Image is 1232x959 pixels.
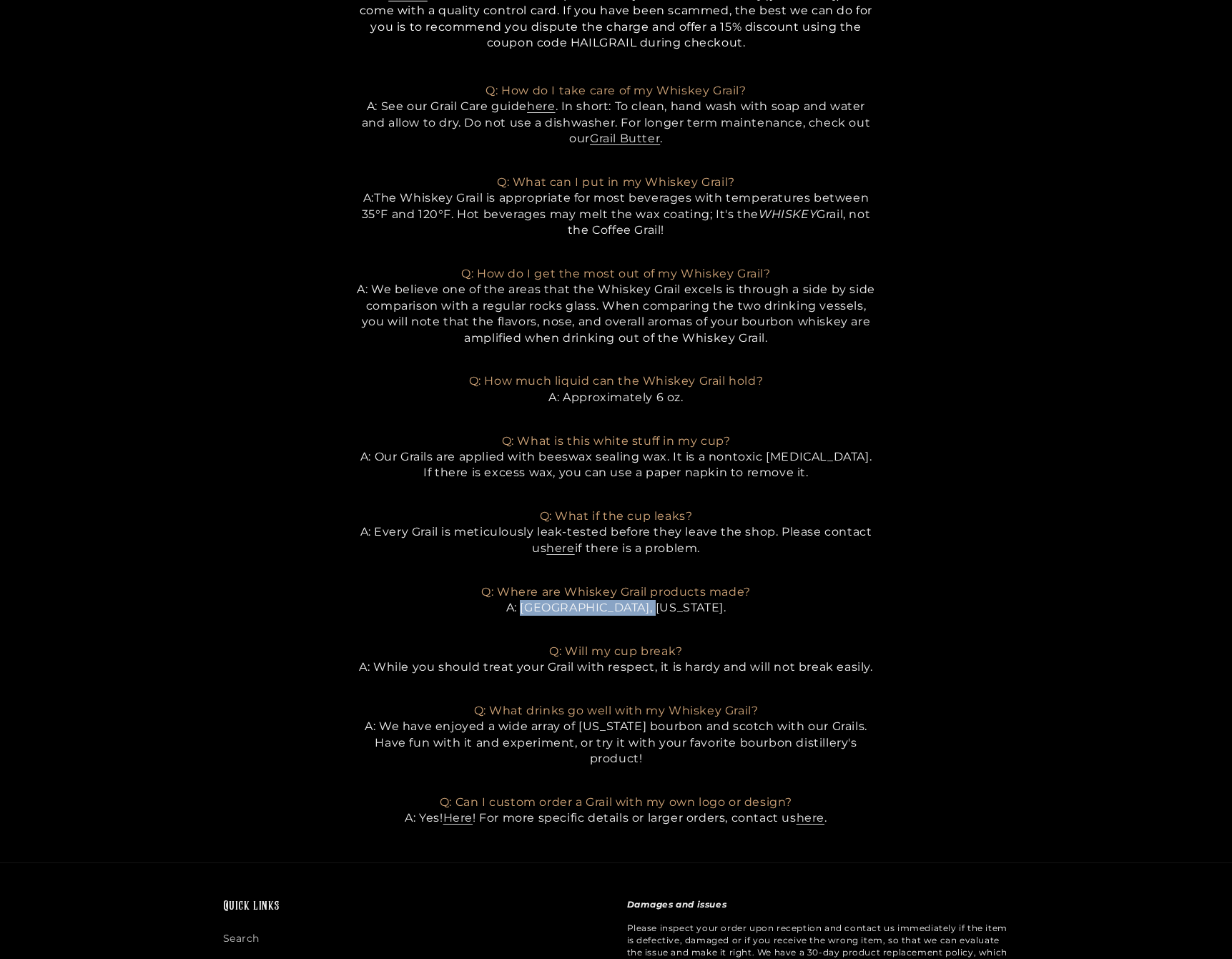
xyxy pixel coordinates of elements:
[502,434,731,448] span: Q: What is this white stuff in my cup?
[357,779,876,827] p: A: Yes! ! For more specific details or larger orders, contact us .
[443,811,473,825] a: Here
[223,899,606,915] h2: Quick links
[759,207,817,221] em: WHISKEY
[481,585,751,599] span: Q: Where are Whiskey Grail products made?
[474,704,759,717] span: Q: What drinks go well with my Whiskey Grail?
[546,541,574,555] a: here
[223,930,260,951] a: Search
[362,84,871,145] span: A: See our Grail Care guide . In short: To clean, hand wash with soap and water and allow to dry....
[357,687,876,767] p: A: We have enjoyed a wide array of [US_STATE] bourbon and scotch with our Grails. Have fun with i...
[527,99,555,113] a: here
[357,174,876,255] p: A:
[486,84,746,97] span: Q: How do I take care of my Whiskey Grail?
[627,899,727,910] strong: Damages and issues
[797,811,824,825] a: here
[440,795,792,809] span: Q: Can I custom order a Grail with my own logo or design?
[548,390,683,404] span: A: Approximately 6 oz.
[357,417,876,481] p: A: Our Grails are applied with beeswax sealing wax. It is a nontoxic [MEDICAL_DATA]. If there is ...
[549,644,683,658] span: Q: Will my cup break?
[540,509,693,523] span: Q: What if the cup leaks?
[461,267,770,280] span: Q:
[477,267,771,280] span: How do I get the most out of my Whiskey Grail?
[590,132,660,145] a: Grail Butter
[362,191,869,220] span: The Whiskey Grail is appropriate for most beverages with temperatures between 35°F and 120°F. Hot...
[357,282,875,344] span: A: We believe one of the areas that the Whiskey Grail excels is through a side by side comparison...
[469,374,764,388] span: Q: How much liquid can the Whiskey Grail hold?
[357,627,876,675] p: A: While you should treat your Grail with respect, it is hardy and will not break easily.
[357,568,876,616] p: A: [GEOGRAPHIC_DATA], [US_STATE].
[357,493,876,557] p: A: Every Grail is meticulously leak-tested before they leave the shop. Please contact us if there...
[497,175,735,189] span: Q: What can I put in my Whiskey Grail?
